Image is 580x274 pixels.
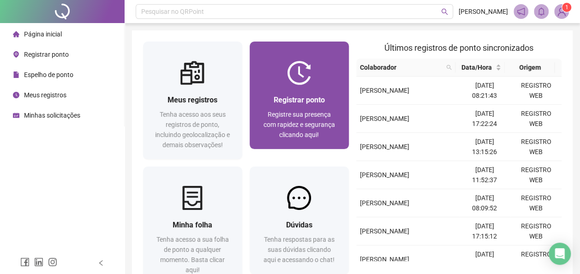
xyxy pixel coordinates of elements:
span: Minhas solicitações [24,112,80,119]
td: [DATE] 17:22:24 [459,105,510,133]
span: search [441,8,448,15]
td: [DATE] 08:09:52 [459,189,510,217]
th: Origem [505,59,555,77]
td: REGISTRO WEB [510,77,562,105]
a: Meus registrosTenha acesso aos seus registros de ponto, incluindo geolocalização e demais observa... [143,42,242,159]
span: Registrar ponto [274,95,325,104]
span: Colaborador [360,62,442,72]
td: [DATE] 13:15:26 [459,133,510,161]
span: [PERSON_NAME] [459,6,508,17]
td: REGISTRO WEB [510,217,562,245]
span: facebook [20,257,30,267]
td: REGISTRO WEB [510,105,562,133]
span: Espelho de ponto [24,71,73,78]
th: Data/Hora [455,59,505,77]
span: [PERSON_NAME] [360,87,409,94]
span: Meus registros [167,95,217,104]
span: home [13,31,19,37]
span: [PERSON_NAME] [360,115,409,122]
span: Tenha acesso aos seus registros de ponto, incluindo geolocalização e demais observações! [155,111,230,149]
span: [PERSON_NAME] [360,256,409,263]
td: [DATE] 11:52:37 [459,161,510,189]
span: Últimos registros de ponto sincronizados [384,43,533,53]
span: Tenha acesso a sua folha de ponto a qualquer momento. Basta clicar aqui! [156,236,229,274]
span: bell [537,7,545,16]
td: [DATE] 17:15:12 [459,217,510,245]
span: 1 [565,4,568,11]
span: [PERSON_NAME] [360,227,409,235]
span: left [98,260,104,266]
span: Página inicial [24,30,62,38]
span: Meus registros [24,91,66,99]
span: instagram [48,257,57,267]
span: search [444,60,454,74]
div: Open Intercom Messenger [549,243,571,265]
td: REGISTRO WEB [510,189,562,217]
span: [PERSON_NAME] [360,171,409,179]
span: Data/Hora [459,62,494,72]
span: Registrar ponto [24,51,69,58]
td: [DATE] 13:03:11 [459,245,510,274]
span: search [446,65,452,70]
span: [PERSON_NAME] [360,143,409,150]
sup: Atualize o seu contato no menu Meus Dados [562,3,571,12]
span: file [13,71,19,78]
td: REGISTRO WEB [510,133,562,161]
img: 93207 [555,5,568,18]
span: clock-circle [13,92,19,98]
span: linkedin [34,257,43,267]
span: notification [517,7,525,16]
span: [PERSON_NAME] [360,199,409,207]
td: REGISTRO WEB [510,161,562,189]
td: [DATE] 08:21:43 [459,77,510,105]
span: Minha folha [173,220,212,229]
span: Registre sua presença com rapidez e segurança clicando aqui! [263,111,335,138]
span: environment [13,51,19,58]
span: schedule [13,112,19,119]
span: Dúvidas [286,220,312,229]
a: Registrar pontoRegistre sua presença com rapidez e segurança clicando aqui! [250,42,349,149]
td: REGISTRO WEB [510,245,562,274]
span: Tenha respostas para as suas dúvidas clicando aqui e acessando o chat! [263,236,335,263]
a: DúvidasTenha respostas para as suas dúvidas clicando aqui e acessando o chat! [250,167,349,274]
